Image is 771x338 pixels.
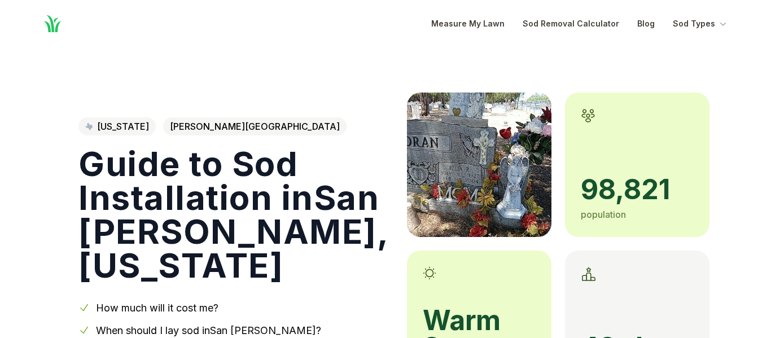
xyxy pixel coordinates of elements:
[78,117,156,135] a: [US_STATE]
[581,209,626,220] span: population
[523,17,619,30] a: Sod Removal Calculator
[407,93,551,237] img: A picture of San Angelo
[163,117,347,135] span: [PERSON_NAME][GEOGRAPHIC_DATA]
[85,123,93,130] img: Texas state outline
[581,176,694,203] span: 98,821
[96,324,321,336] a: When should I lay sod inSan [PERSON_NAME]?
[96,302,218,314] a: How much will it cost me?
[673,17,729,30] button: Sod Types
[78,147,389,282] h1: Guide to Sod Installation in San [PERSON_NAME] , [US_STATE]
[637,17,655,30] a: Blog
[431,17,505,30] a: Measure My Lawn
